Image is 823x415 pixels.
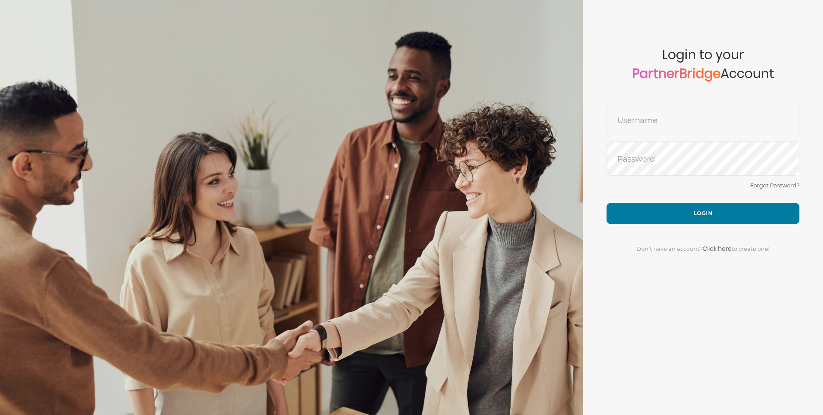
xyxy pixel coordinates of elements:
[632,64,721,83] a: PartnerBridge
[607,47,799,103] span: Login to your Account
[607,203,799,224] button: Login
[637,245,769,252] span: Don't have an account? to create one!
[703,244,732,253] a: Click here
[750,182,799,189] a: Forgot Password?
